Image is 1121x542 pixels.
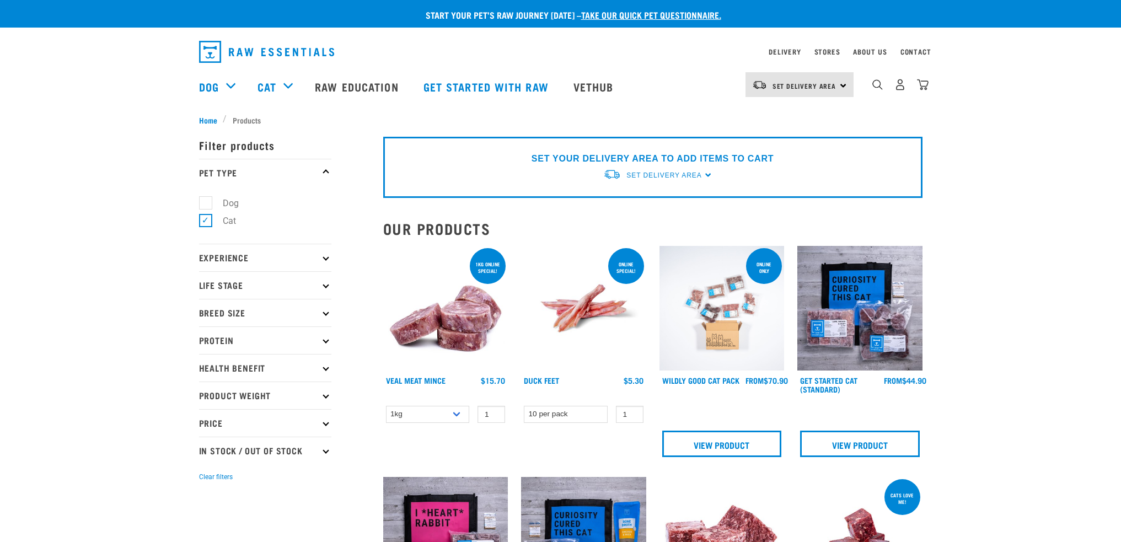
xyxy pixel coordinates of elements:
[199,271,331,299] p: Life Stage
[800,378,857,391] a: Get Started Cat (Standard)
[797,246,922,371] img: Assortment Of Raw Essential Products For Cats Including, Blue And Black Tote Bag With "Curiosity ...
[581,12,721,17] a: take our quick pet questionnaire.
[412,65,562,109] a: Get started with Raw
[199,114,217,126] span: Home
[746,256,782,279] div: ONLINE ONLY
[199,114,922,126] nav: breadcrumbs
[745,376,788,385] div: $70.90
[769,50,801,53] a: Delivery
[603,169,621,180] img: van-moving.png
[199,437,331,464] p: In Stock / Out Of Stock
[205,214,240,228] label: Cat
[532,152,774,165] p: SET YOUR DELIVERY AREA TO ADD ITEMS TO CART
[894,79,906,90] img: user.png
[800,431,920,457] a: View Product
[199,244,331,271] p: Experience
[470,256,506,279] div: 1kg online special!
[608,256,644,279] div: ONLINE SPECIAL!
[872,79,883,90] img: home-icon-1@2x.png
[853,50,887,53] a: About Us
[662,378,739,382] a: Wildly Good Cat Pack
[199,354,331,382] p: Health Benefit
[624,376,643,385] div: $5.30
[616,406,643,423] input: 1
[199,409,331,437] p: Price
[383,246,508,371] img: 1160 Veal Meat Mince Medallions 01
[199,382,331,409] p: Product Weight
[199,326,331,354] p: Protein
[258,78,276,95] a: Cat
[884,376,926,385] div: $44.90
[199,472,233,482] button: Clear filters
[814,50,840,53] a: Stores
[304,65,412,109] a: Raw Education
[481,376,505,385] div: $15.70
[199,299,331,326] p: Breed Size
[386,378,446,382] a: Veal Meat Mince
[659,246,785,371] img: Cat 0 2sec
[662,431,782,457] a: View Product
[745,378,764,382] span: FROM
[626,171,701,179] span: Set Delivery Area
[199,114,223,126] a: Home
[199,131,331,159] p: Filter products
[917,79,929,90] img: home-icon@2x.png
[524,378,559,382] a: Duck Feet
[773,84,836,88] span: Set Delivery Area
[884,487,920,510] div: Cats love me!
[199,159,331,186] p: Pet Type
[205,196,243,210] label: Dog
[190,36,931,67] nav: dropdown navigation
[752,80,767,90] img: van-moving.png
[900,50,931,53] a: Contact
[383,220,922,237] h2: Our Products
[562,65,627,109] a: Vethub
[199,78,219,95] a: Dog
[478,406,505,423] input: 1
[521,246,646,371] img: Raw Essentials Duck Feet Raw Meaty Bones For Dogs
[199,41,334,63] img: Raw Essentials Logo
[884,378,902,382] span: FROM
